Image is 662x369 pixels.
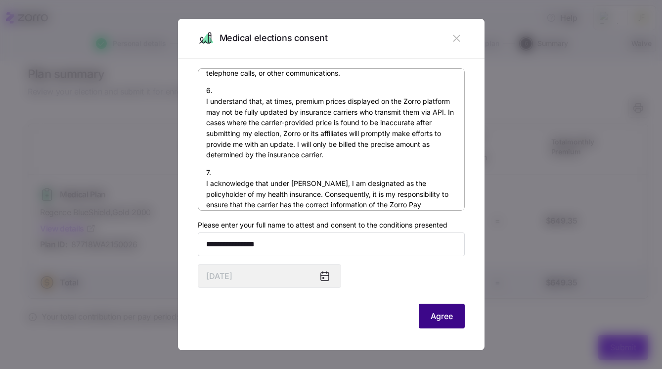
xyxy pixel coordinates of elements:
span: Medical elections consent [220,31,328,46]
p: 7. I acknowledge that under [PERSON_NAME], I am designated as the policyholder of my health insur... [206,167,456,231]
span: Agree [431,310,453,322]
input: MM/DD/YYYY [198,264,341,288]
label: Please enter your full name to attest and consent to the conditions presented [198,220,447,231]
p: 6. I understand that, at times, premium prices displayed on the Zorro platform may not be fully u... [206,85,456,160]
button: Agree [419,304,465,328]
